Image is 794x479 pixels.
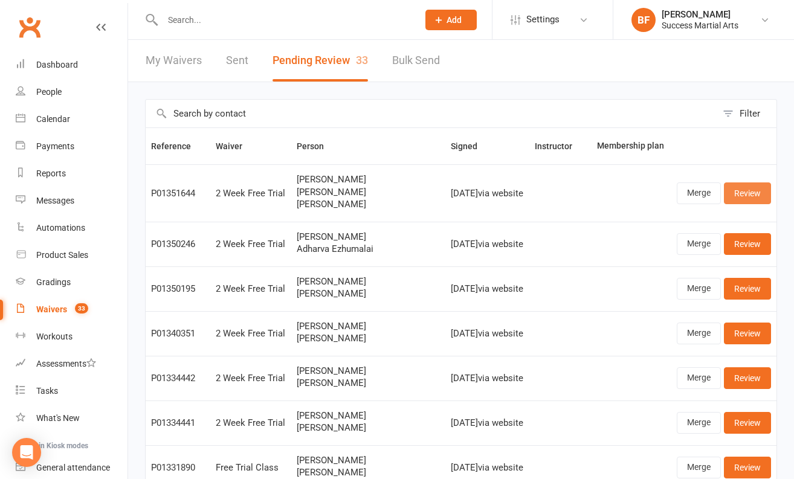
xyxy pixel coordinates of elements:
div: Workouts [36,332,73,341]
span: Instructor [535,141,586,151]
div: 2 Week Free Trial [216,284,286,294]
div: P01340351 [151,329,205,339]
div: [DATE] via website [451,188,524,199]
div: Calendar [36,114,70,124]
a: Merge [677,278,721,300]
div: Assessments [36,359,96,368]
span: [PERSON_NAME] [297,232,439,242]
div: 2 Week Free Trial [216,239,286,249]
div: Open Intercom Messenger [12,438,41,467]
div: P01334442 [151,373,205,384]
a: Calendar [16,106,127,133]
span: [PERSON_NAME] [297,321,439,332]
a: Messages [16,187,127,214]
a: Review [724,233,771,255]
div: BF [631,8,656,32]
div: [DATE] via website [451,373,524,384]
div: Automations [36,223,85,233]
a: Waivers 33 [16,296,127,323]
button: Instructor [535,139,586,153]
a: Merge [677,233,721,255]
button: Filter [717,100,776,127]
a: Assessments [16,350,127,378]
span: Person [297,141,337,151]
span: [PERSON_NAME] [297,411,439,421]
button: Reference [151,139,204,153]
a: Merge [677,412,721,434]
button: Waiver [216,139,256,153]
span: Signed [451,141,491,151]
a: Review [724,457,771,478]
a: Payments [16,133,127,160]
div: Payments [36,141,74,151]
div: P01331890 [151,463,205,473]
div: [DATE] via website [451,418,524,428]
div: Gradings [36,277,71,287]
span: 33 [75,303,88,313]
div: Success Martial Arts [662,20,738,31]
a: Bulk Send [392,40,440,82]
div: Tasks [36,386,58,396]
div: P01350246 [151,239,205,249]
div: Reports [36,169,66,178]
div: [DATE] via website [451,239,524,249]
input: Search... [159,11,410,28]
a: Merge [677,182,721,204]
button: Pending Review33 [273,40,368,82]
div: 2 Week Free Trial [216,373,286,384]
input: Search by contact [146,100,717,127]
div: 2 Week Free Trial [216,418,286,428]
div: P01334441 [151,418,205,428]
span: [PERSON_NAME] [297,378,439,388]
span: [PERSON_NAME] [297,468,439,478]
span: 33 [356,54,368,66]
div: Product Sales [36,250,88,260]
span: Waiver [216,141,256,151]
div: P01351644 [151,188,205,199]
div: [DATE] via website [451,463,524,473]
span: Reference [151,141,204,151]
span: [PERSON_NAME] [297,199,439,210]
div: Waivers [36,304,67,314]
span: [PERSON_NAME] [297,187,439,198]
div: 2 Week Free Trial [216,188,286,199]
a: Review [724,367,771,389]
span: [PERSON_NAME] [297,333,439,344]
th: Membership plan [592,128,670,164]
a: My Waivers [146,40,202,82]
div: What's New [36,413,80,423]
button: Signed [451,139,491,153]
a: Tasks [16,378,127,405]
span: Add [447,15,462,25]
span: [PERSON_NAME] [297,277,439,287]
a: Merge [677,457,721,478]
span: [PERSON_NAME] [297,366,439,376]
a: Review [724,278,771,300]
a: Sent [226,40,248,82]
span: [PERSON_NAME] [297,175,439,185]
div: P01350195 [151,284,205,294]
span: [PERSON_NAME] [297,423,439,433]
a: Automations [16,214,127,242]
a: What's New [16,405,127,432]
span: Settings [526,6,560,33]
button: Person [297,139,337,153]
a: Merge [677,367,721,389]
a: Workouts [16,323,127,350]
a: Reports [16,160,127,187]
div: Filter [740,106,760,121]
div: Free Trial Class [216,463,286,473]
a: Product Sales [16,242,127,269]
a: Gradings [16,269,127,296]
a: People [16,79,127,106]
a: Review [724,323,771,344]
a: Merge [677,323,721,344]
div: 2 Week Free Trial [216,329,286,339]
a: Clubworx [15,12,45,42]
div: Messages [36,196,74,205]
a: Review [724,412,771,434]
a: Review [724,182,771,204]
span: [PERSON_NAME] [297,455,439,466]
span: Adharva Ezhumalai [297,244,439,254]
div: [PERSON_NAME] [662,9,738,20]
